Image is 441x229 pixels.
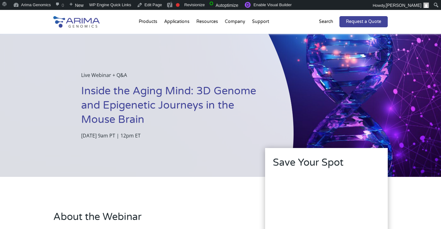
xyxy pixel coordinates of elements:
[339,16,388,27] a: Request a Quote
[386,3,421,8] span: [PERSON_NAME]
[81,132,263,140] p: [DATE] 9am PT | 12pm ET
[176,3,180,7] div: Focus keyphrase not set
[273,156,380,174] h2: Save Your Spot
[53,210,247,229] h2: About the Webinar
[81,71,263,84] p: Live Webinar + Q&A
[81,84,263,132] h1: Inside the Aging Mind: 3D Genome and Epigenetic Journeys in the Mouse Brain
[53,16,100,28] img: Arima-Genomics-logo
[319,18,333,26] p: Search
